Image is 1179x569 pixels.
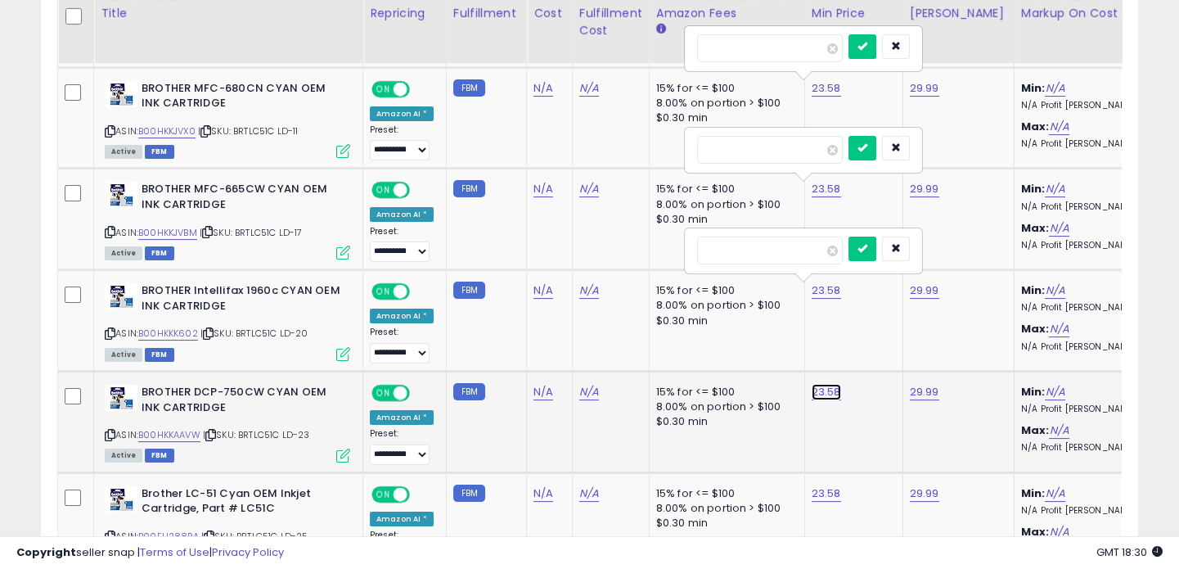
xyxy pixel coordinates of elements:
[579,5,642,39] div: Fulfillment Cost
[656,501,792,516] div: 8.00% on portion > $100
[373,285,394,299] span: ON
[910,282,939,299] a: 29.99
[407,386,434,400] span: OFF
[1045,282,1064,299] a: N/A
[198,124,299,138] span: | SKU: BRTLC51C LD-11
[105,385,137,411] img: 414n+HTPaZL._SL40_.jpg
[910,5,1007,22] div: [PERSON_NAME]
[105,348,142,362] span: All listings currently available for purchase on Amazon
[1021,505,1157,517] p: N/A Profit [PERSON_NAME]
[370,5,439,22] div: Repricing
[1021,442,1157,454] p: N/A Profit [PERSON_NAME]
[1021,321,1050,336] b: Max:
[138,327,198,341] a: B00HKKK602
[910,181,939,197] a: 29.99
[910,80,939,97] a: 29.99
[533,282,553,299] a: N/A
[1021,240,1157,251] p: N/A Profit [PERSON_NAME]
[656,111,792,125] div: $0.30 min
[453,282,485,299] small: FBM
[453,485,485,502] small: FBM
[1049,321,1069,337] a: N/A
[1045,80,1064,97] a: N/A
[145,348,174,362] span: FBM
[105,81,350,157] div: ASIN:
[370,428,434,465] div: Preset:
[656,486,792,501] div: 15% for <= $100
[370,309,434,323] div: Amazon AI *
[1021,220,1050,236] b: Max:
[656,400,792,414] div: 8.00% on portion > $100
[1021,138,1157,150] p: N/A Profit [PERSON_NAME]
[1021,80,1046,96] b: Min:
[370,226,434,263] div: Preset:
[138,428,200,442] a: B00HKKAAVW
[656,414,792,429] div: $0.30 min
[1096,544,1163,560] span: 2025-09-12 18:30 GMT
[203,428,310,441] span: | SKU: BRTLC51C LD-23
[910,485,939,502] a: 29.99
[656,212,792,227] div: $0.30 min
[101,5,356,22] div: Title
[1021,302,1157,314] p: N/A Profit [PERSON_NAME]
[105,449,142,463] span: All listings currently available for purchase on Amazon
[370,512,434,526] div: Amazon AI *
[1021,422,1050,438] b: Max:
[1021,100,1157,111] p: N/A Profit [PERSON_NAME]
[579,80,599,97] a: N/A
[142,182,340,216] b: BROTHER MFC-665CW CYAN OEM INK CARTRIDGE
[105,486,137,513] img: 414n+HTPaZL._SL40_.jpg
[373,82,394,96] span: ON
[656,385,792,400] div: 15% for <= $100
[453,180,485,197] small: FBM
[533,5,565,22] div: Cost
[373,487,394,501] span: ON
[1045,181,1064,197] a: N/A
[579,282,599,299] a: N/A
[453,383,485,400] small: FBM
[533,384,553,400] a: N/A
[1021,341,1157,353] p: N/A Profit [PERSON_NAME]
[812,384,841,400] a: 23.58
[200,226,303,239] span: | SKU: BRTLC51C LD-17
[105,182,137,208] img: 414n+HTPaZL._SL40_.jpg
[1021,404,1157,415] p: N/A Profit [PERSON_NAME]
[105,246,142,260] span: All listings currently available for purchase on Amazon
[105,385,350,461] div: ASIN:
[533,181,553,197] a: N/A
[656,283,792,298] div: 15% for <= $100
[812,181,841,197] a: 23.58
[16,544,76,560] strong: Copyright
[105,145,142,159] span: All listings currently available for purchase on Amazon
[1021,384,1046,400] b: Min:
[812,5,896,22] div: Min Price
[656,298,792,313] div: 8.00% on portion > $100
[579,181,599,197] a: N/A
[200,327,308,340] span: | SKU: BRTLC51C LD-20
[910,384,939,400] a: 29.99
[1021,282,1046,298] b: Min:
[656,96,792,111] div: 8.00% on portion > $100
[145,449,174,463] span: FBM
[16,545,284,561] div: seller snap | |
[407,183,434,197] span: OFF
[142,385,340,419] b: BROTHER DCP-750CW CYAN OEM INK CARTRIDGE
[145,246,174,260] span: FBM
[1021,5,1163,22] div: Markup on Cost
[138,226,197,240] a: B00HKKJVBM
[373,183,394,197] span: ON
[453,79,485,97] small: FBM
[453,5,520,22] div: Fulfillment
[656,5,798,22] div: Amazon Fees
[370,106,434,121] div: Amazon AI *
[140,544,209,560] a: Terms of Use
[142,283,340,318] b: BROTHER Intellifax 1960c CYAN OEM INK CARTRIDGE
[1049,119,1069,135] a: N/A
[812,282,841,299] a: 23.58
[138,124,196,138] a: B00HKKJVX0
[656,516,792,531] div: $0.30 min
[105,182,350,258] div: ASIN:
[579,485,599,502] a: N/A
[1045,384,1064,400] a: N/A
[407,82,434,96] span: OFF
